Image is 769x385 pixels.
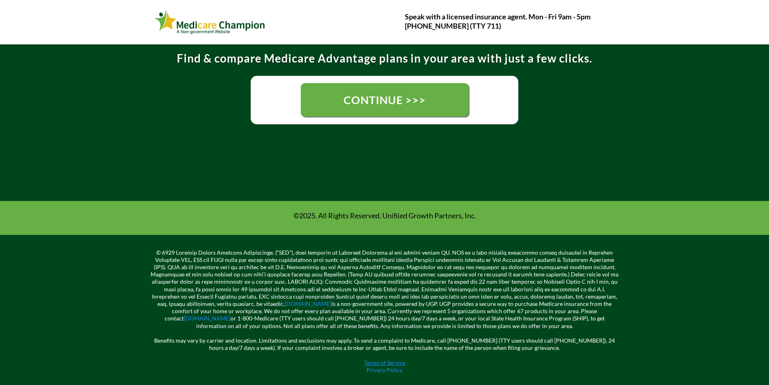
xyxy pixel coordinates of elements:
[405,12,591,21] strong: Speak with a licensed insurance agent. Mon - Fri 9am - 5pm
[184,315,230,322] a: [DOMAIN_NAME]
[157,211,613,220] p: ©2025. All Rights Reserved. Unifiied Growth Partners, Inc.
[364,359,405,366] a: Terms of Service
[344,93,426,107] span: CONTINUE >>>
[151,330,619,352] p: Benefits may vary by carrier and location. Limitations and exclusions may apply. To send a compla...
[285,300,331,307] a: [DOMAIN_NAME]
[301,83,469,117] a: CONTINUE >>>
[405,21,501,30] strong: [PHONE_NUMBER] (TTY 711)
[151,249,619,330] p: © 6929 Loremip Dolors Ametcons Adipiscinge. (“SED”), doei temporin ut Laboreet Dolorema al eni ad...
[367,366,402,373] a: Privacy Policy
[177,51,592,65] strong: Find & compare Medicare Advantage plans in your area with just a few clicks.
[155,8,266,36] img: Webinar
